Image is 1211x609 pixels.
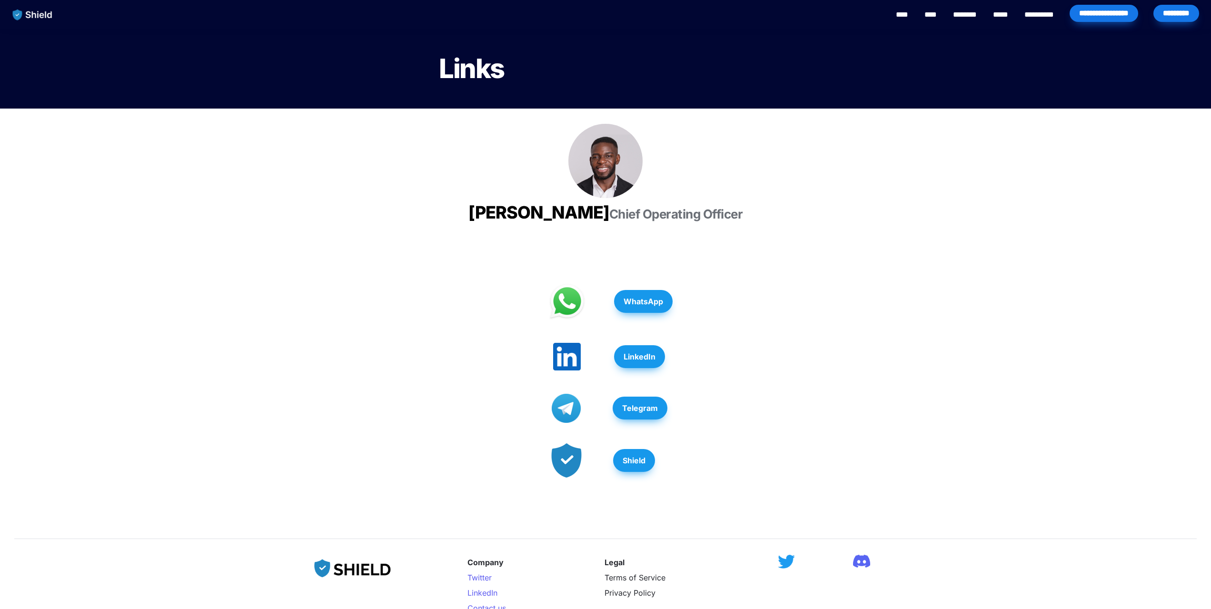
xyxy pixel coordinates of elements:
strong: Telegram [622,403,658,413]
span: [PERSON_NAME] [468,202,609,223]
strong: Company [467,558,504,567]
strong: LinkedIn [624,352,655,361]
button: WhatsApp [614,290,673,313]
strong: Shield [623,456,645,465]
strong: WhatsApp [624,297,663,306]
span: Chief Operating Officer [609,207,743,221]
a: Privacy Policy [605,588,655,598]
a: WhatsApp [614,285,673,318]
a: Terms of Service [605,573,665,582]
img: website logo [8,5,57,25]
button: LinkedIn [614,345,665,368]
a: Telegram [613,392,667,424]
button: Telegram [613,397,667,419]
span: Links [439,52,504,85]
a: Twitter [467,573,492,582]
button: Shield [613,449,655,472]
strong: Legal [605,558,625,567]
a: LinkedIn [467,588,497,598]
a: Shield [613,444,655,477]
a: LinkedIn [614,340,665,373]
